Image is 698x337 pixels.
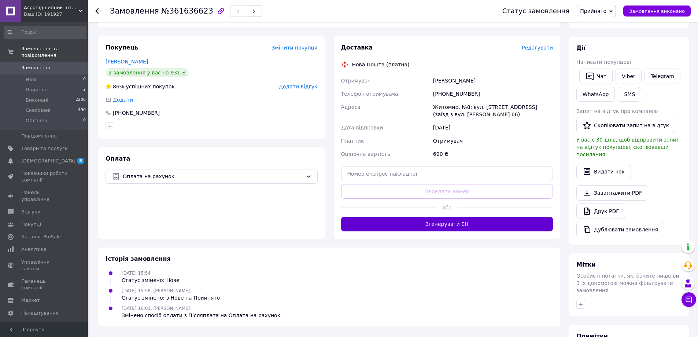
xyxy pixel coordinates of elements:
[83,87,86,93] span: 2
[341,166,553,181] input: Номер експрес-накладної
[122,276,180,284] div: Статус змінено: Нове
[122,294,220,301] div: Статус змінено: з Нове на Прийнято
[122,288,190,293] span: [DATE] 15:58, [PERSON_NAME]
[341,217,553,231] button: Згенерувати ЕН
[341,104,361,110] span: Адреса
[24,4,79,11] span: Агропідшипник інтернет-магазин
[350,61,411,68] div: Нова Пошта (платна)
[83,117,86,124] span: 0
[21,297,40,304] span: Маркет
[502,7,570,15] div: Статус замовлення
[341,91,398,97] span: Телефон отримувача
[106,155,130,162] span: Оплата
[26,87,48,93] span: Прийняті
[21,246,47,253] span: Аналітика
[341,44,373,51] span: Доставка
[576,261,596,268] span: Мітки
[576,273,681,293] span: Особисті нотатки, які бачите лише ви. З їх допомогою можна фільтрувати замовлення
[110,7,159,15] span: Замовлення
[26,107,51,114] span: Скасовані
[21,221,41,228] span: Покупці
[576,185,648,201] a: Завантажити PDF
[122,312,280,319] div: Змінено спосіб оплати з Післяплата на Оплата на рахунок
[432,100,554,121] div: Житомир, №8: вул. [STREET_ADDRESS] (заїзд з вул. [PERSON_NAME] 66)
[576,108,658,114] span: Запит на відгук про компанію
[432,147,554,161] div: 690 ₴
[77,158,84,164] span: 5
[341,78,371,84] span: Отримувач
[432,74,554,87] div: [PERSON_NAME]
[106,59,148,65] a: [PERSON_NAME]
[576,164,631,179] button: Видати чек
[272,45,318,51] span: Змінити покупця
[21,133,57,139] span: Повідомлення
[21,259,68,272] span: Управління сайтом
[629,8,685,14] span: Замовлення виконано
[106,44,139,51] span: Покупець
[75,97,86,103] span: 2206
[21,45,88,59] span: Замовлення та повідомлення
[122,306,190,311] span: [DATE] 16:01, [PERSON_NAME]
[576,59,631,65] span: Написати покупцеві
[616,69,641,84] a: Viber
[123,172,303,180] span: Оплата на рахунок
[576,222,664,237] button: Дублювати замовлення
[436,204,458,211] span: або
[432,87,554,100] div: [PHONE_NUMBER]
[341,125,383,131] span: Дата відправки
[279,84,317,89] span: Додати відгук
[645,69,680,84] a: Telegram
[112,109,160,117] div: [PHONE_NUMBER]
[21,170,68,183] span: Показники роботи компанії
[432,121,554,134] div: [DATE]
[21,189,68,202] span: Панель управління
[106,83,175,90] div: успішних покупок
[432,134,554,147] div: Отримувач
[26,76,36,83] span: Нові
[21,234,61,240] span: Каталог ProSale
[576,118,675,133] button: Скопіювати запит на відгук
[618,87,641,102] button: SMS
[576,44,586,51] span: Дії
[576,204,625,219] a: Друк PDF
[623,6,691,17] button: Замовлення виконано
[24,11,88,18] div: Ваш ID: 191927
[106,68,189,77] div: 2 замовлення у вас на 931 ₴
[21,158,75,164] span: [DEMOGRAPHIC_DATA]
[341,138,364,144] span: Платник
[576,137,679,157] span: У вас є 30 днів, щоб відправити запит на відгук покупцеві, скопіювавши посилання.
[21,209,40,215] span: Відгуки
[580,8,606,14] span: Прийнято
[122,271,151,276] span: [DATE] 15:54
[161,7,213,15] span: №361636623
[95,7,101,15] div: Повернутися назад
[576,87,615,102] a: WhatsApp
[83,76,86,83] span: 0
[341,151,390,157] span: Оціночна вартість
[113,97,133,103] span: Додати
[113,84,124,89] span: 86%
[579,69,613,84] button: Чат
[21,310,59,316] span: Налаштування
[21,145,68,152] span: Товари та послуги
[682,292,696,307] button: Чат з покупцем
[106,255,171,262] span: Історія замовлення
[21,278,68,291] span: Гаманець компанії
[78,107,86,114] span: 490
[26,117,49,124] span: Оплачені
[26,97,48,103] span: Виконані
[4,26,86,39] input: Пошук
[522,45,553,51] span: Редагувати
[21,65,52,71] span: Замовлення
